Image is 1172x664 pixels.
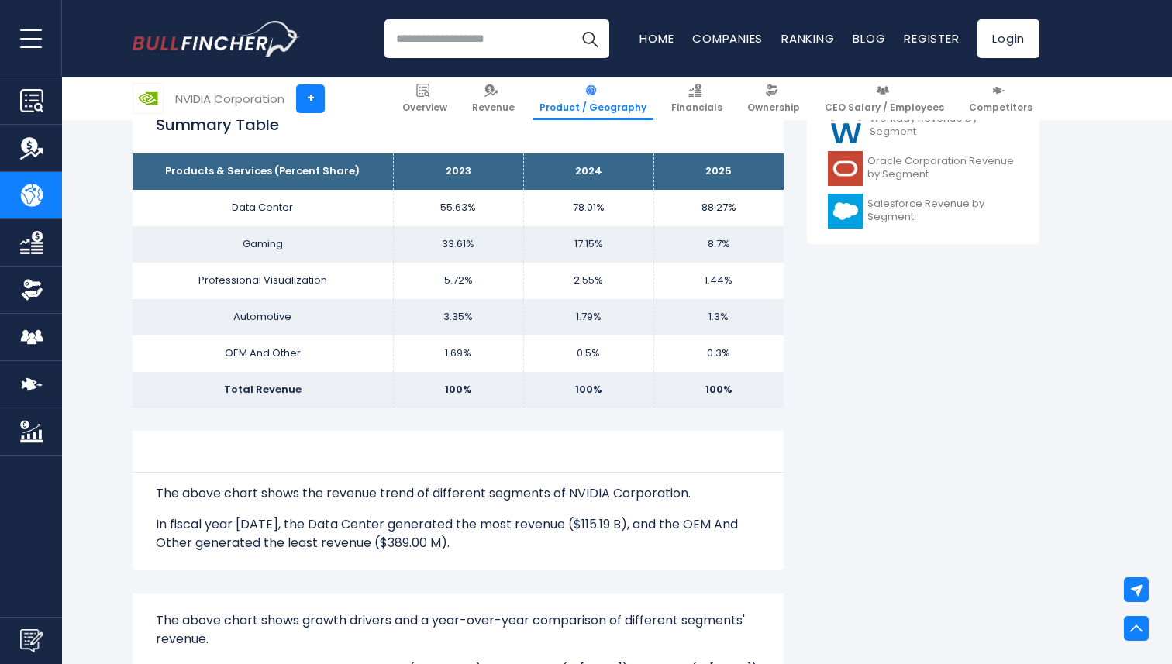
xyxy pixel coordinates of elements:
th: 2025 [653,153,784,190]
td: Automotive [133,299,393,335]
span: Financials [671,101,722,114]
a: + [296,84,325,113]
td: 5.72% [393,263,523,299]
img: Ownership [20,278,43,301]
a: Competitors [962,77,1039,120]
td: OEM And Other [133,335,393,372]
p: In fiscal year [DATE], the Data Center generated the most revenue ($115.19 B), and the OEM And Ot... [156,515,760,552]
td: Gaming [133,226,393,263]
span: CEO Salary / Employees [825,101,944,114]
th: 2024 [523,153,653,190]
span: Competitors [969,101,1032,114]
a: Workday Revenue by Segment [819,105,1028,147]
td: 0.5% [523,335,653,372]
button: Search [570,19,609,58]
td: 78.01% [523,190,653,226]
a: Register [904,30,959,46]
span: Salesforce Revenue by Segment [867,198,1019,224]
a: Ownership [740,77,807,120]
a: Login [977,19,1039,58]
img: ORCL logo [828,151,863,186]
td: Professional Visualization [133,263,393,299]
img: Bullfincher logo [133,21,300,57]
span: Oracle Corporation Revenue by Segment [867,155,1019,181]
a: CEO Salary / Employees [818,77,951,120]
td: 2.55% [523,263,653,299]
td: 17.15% [523,226,653,263]
td: 0.3% [653,335,784,372]
span: Ownership [747,101,800,114]
td: 88.27% [653,190,784,226]
span: Revenue [472,101,515,114]
td: 100% [653,372,784,408]
a: Financials [664,77,729,120]
img: NVDA logo [133,84,163,113]
a: Blog [853,30,885,46]
span: Overview [402,101,447,114]
td: 3.35% [393,299,523,335]
img: WDAY logo [828,108,865,143]
td: 55.63% [393,190,523,226]
a: Salesforce Revenue by Segment [819,190,1028,232]
a: Product / Geography [533,77,653,120]
td: 1.44% [653,263,784,299]
td: 1.79% [523,299,653,335]
img: CRM logo [828,194,863,229]
div: NVIDIA Corporation [175,90,284,108]
td: 100% [393,372,523,408]
p: The above chart shows the revenue trend of different segments of NVIDIA Corporation. [156,484,760,503]
h2: Summary Table [156,113,760,136]
p: The above chart shows growth drivers and a year-over-year comparison of different segments' revenue. [156,611,760,649]
td: 100% [523,372,653,408]
td: 1.69% [393,335,523,372]
a: Oracle Corporation Revenue by Segment [819,147,1028,190]
th: Products & Services (Percent Share) [133,153,393,190]
a: Go to homepage [133,21,299,57]
td: 1.3% [653,299,784,335]
span: Product / Geography [539,101,646,114]
a: Companies [692,30,763,46]
span: Workday Revenue by Segment [870,112,1019,139]
a: Ranking [781,30,834,46]
th: 2023 [393,153,523,190]
td: Data Center [133,190,393,226]
a: Home [639,30,674,46]
td: 33.61% [393,226,523,263]
a: Revenue [465,77,522,120]
td: Total Revenue [133,372,393,408]
td: 8.7% [653,226,784,263]
a: Overview [395,77,454,120]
